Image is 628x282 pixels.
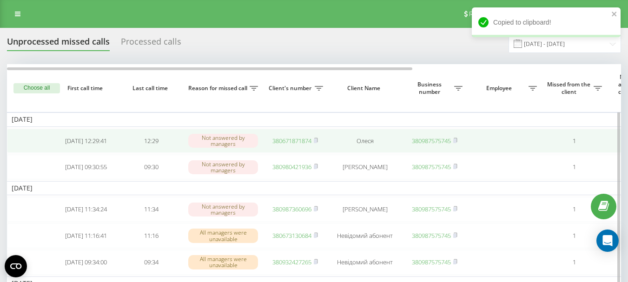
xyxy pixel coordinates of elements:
[272,163,311,171] a: 380980421936
[272,137,311,145] a: 380671871874
[412,231,451,240] a: 380987575745
[126,85,176,92] span: Last call time
[7,37,110,51] div: Unprocessed missed calls
[542,250,607,275] td: 1
[188,255,258,269] div: All managers were unavailable
[272,231,311,240] a: 380673130684
[469,10,518,18] span: Referral program
[412,163,451,171] a: 380987575745
[336,85,394,92] span: Client Name
[119,155,184,179] td: 09:30
[119,223,184,248] td: 11:16
[328,155,402,179] td: [PERSON_NAME]
[188,85,250,92] span: Reason for missed call
[472,85,529,92] span: Employee
[188,160,258,174] div: Not answered by managers
[53,250,119,275] td: [DATE] 09:34:00
[119,129,184,153] td: 12:29
[53,155,119,179] td: [DATE] 09:30:55
[119,197,184,222] td: 11:34
[188,134,258,148] div: Not answered by managers
[542,197,607,222] td: 1
[328,197,402,222] td: [PERSON_NAME]
[53,223,119,248] td: [DATE] 11:16:41
[61,85,111,92] span: First call time
[53,197,119,222] td: [DATE] 11:34:24
[121,37,181,51] div: Processed calls
[596,230,619,252] div: Open Intercom Messenger
[412,205,451,213] a: 380987575745
[188,229,258,243] div: All managers were unavailable
[407,81,454,95] span: Business number
[5,255,27,277] button: Open CMP widget
[119,250,184,275] td: 09:34
[328,223,402,248] td: Невідомий абонент
[328,250,402,275] td: Невідомий абонент
[272,205,311,213] a: 380987360696
[188,203,258,216] div: Not answered by managers
[13,83,60,93] button: Choose all
[267,85,315,92] span: Client's number
[412,258,451,266] a: 380987575745
[272,258,311,266] a: 380932427265
[53,129,119,153] td: [DATE] 12:29:41
[542,129,607,153] td: 1
[542,155,607,179] td: 1
[328,129,402,153] td: Олеся
[472,7,621,37] div: Copied to clipboard!
[611,10,618,19] button: close
[546,81,594,95] span: Missed from the client
[542,223,607,248] td: 1
[412,137,451,145] a: 380987575745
